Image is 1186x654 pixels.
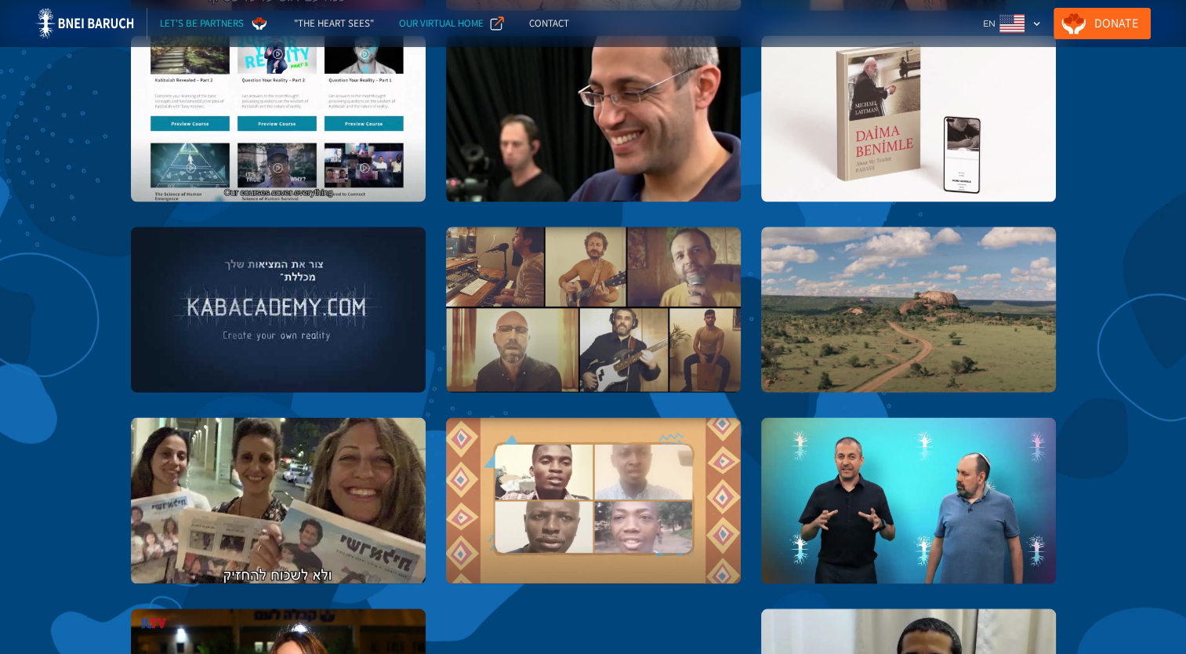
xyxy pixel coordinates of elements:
div: EN [977,8,1047,39]
div: Contact [529,16,569,31]
div: "The Heart Sees" [294,16,374,31]
a: Let's be partners [147,8,281,39]
a: "The Heart Sees" [281,8,386,39]
div: Our Virtual Home [399,16,484,31]
a: Donate [1054,8,1151,39]
a: Contact [517,8,582,39]
a: Our Virtual Home [386,8,517,39]
div: EN [983,16,996,31]
div: Let's be partners [160,16,244,31]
